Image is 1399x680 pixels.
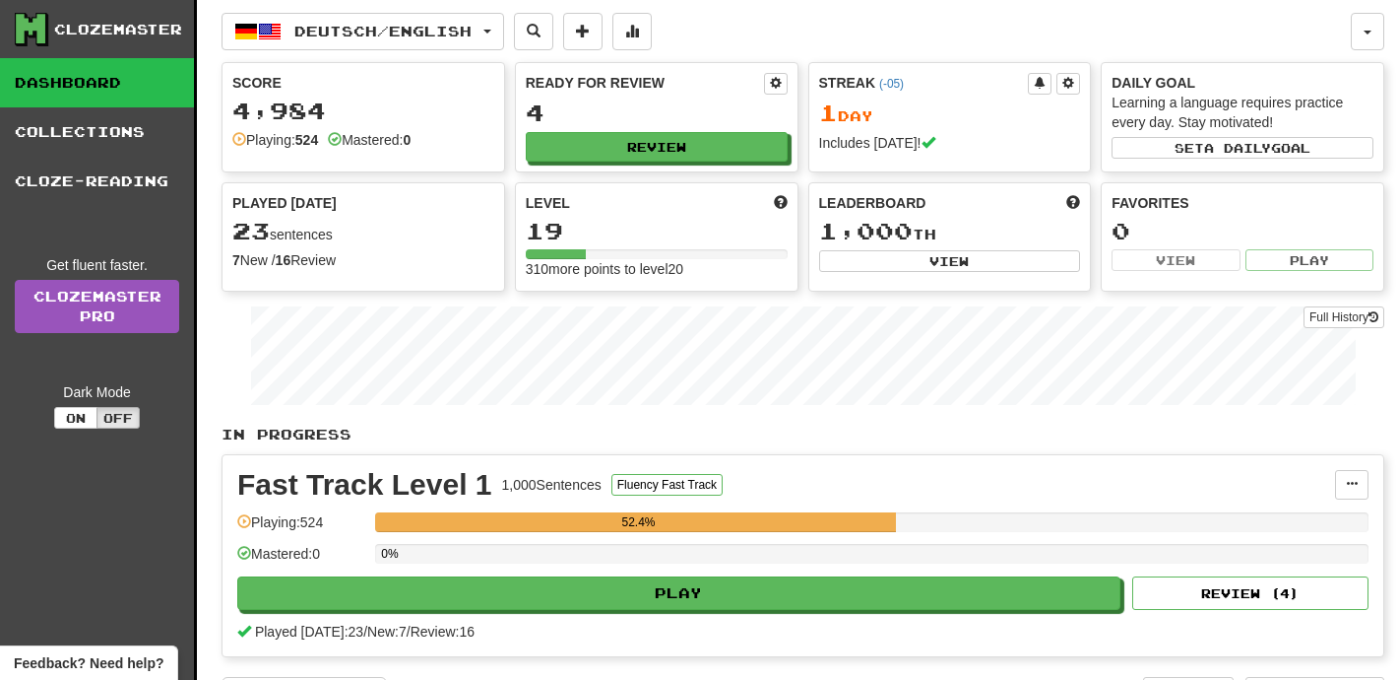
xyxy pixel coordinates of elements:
div: 52.4% [381,512,895,532]
div: Playing: [232,130,318,150]
span: This week in points, UTC [1066,193,1080,213]
div: Score [232,73,494,93]
div: Get fluent faster. [15,255,179,275]
button: Fluency Fast Track [611,474,723,496]
span: 1 [819,99,838,126]
div: Mastered: [328,130,411,150]
div: New / Review [232,250,494,270]
span: Deutsch / English [294,23,472,39]
button: View [1112,249,1240,271]
div: Learning a language requires practice every day. Stay motivated! [1112,93,1373,132]
button: Play [237,577,1120,610]
strong: 524 [295,132,318,148]
span: Played [DATE]: 23 [255,624,363,640]
div: Streak [819,73,1029,93]
div: sentences [232,219,494,244]
button: On [54,407,97,429]
div: 4,984 [232,99,494,123]
div: 0 [1112,219,1373,243]
span: Played [DATE] [232,193,337,213]
span: / [407,624,411,640]
div: Day [819,101,1081,126]
span: 1,000 [819,217,913,244]
a: ClozemasterPro [15,280,179,333]
div: Mastered: 0 [237,544,365,577]
strong: 7 [232,252,240,268]
button: Review [526,132,788,162]
a: (-05) [879,77,904,91]
div: Daily Goal [1112,73,1373,93]
span: 23 [232,217,270,244]
div: 4 [526,101,788,125]
span: Leaderboard [819,193,926,213]
div: 310 more points to level 20 [526,259,788,279]
span: Score more points to level up [774,193,788,213]
div: th [819,219,1081,244]
button: Search sentences [514,13,553,50]
button: Review (4) [1132,577,1368,610]
div: Playing: 524 [237,512,365,545]
button: View [819,250,1081,272]
button: Seta dailygoal [1112,137,1373,159]
div: Clozemaster [54,20,182,39]
span: New: 7 [367,624,407,640]
button: Play [1245,249,1373,271]
strong: 16 [276,252,291,268]
button: Full History [1304,306,1384,328]
div: Ready for Review [526,73,764,93]
div: Fast Track Level 1 [237,470,492,500]
button: Add sentence to collection [563,13,603,50]
div: 1,000 Sentences [502,475,602,495]
span: a daily [1204,141,1271,155]
button: Deutsch/English [222,13,504,50]
span: Level [526,193,570,213]
div: 19 [526,219,788,243]
span: / [363,624,367,640]
button: More stats [612,13,652,50]
div: Includes [DATE]! [819,133,1081,153]
span: Review: 16 [411,624,475,640]
div: Dark Mode [15,382,179,402]
strong: 0 [403,132,411,148]
div: Favorites [1112,193,1373,213]
button: Off [96,407,140,429]
p: In Progress [222,425,1384,444]
span: Open feedback widget [14,653,163,673]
